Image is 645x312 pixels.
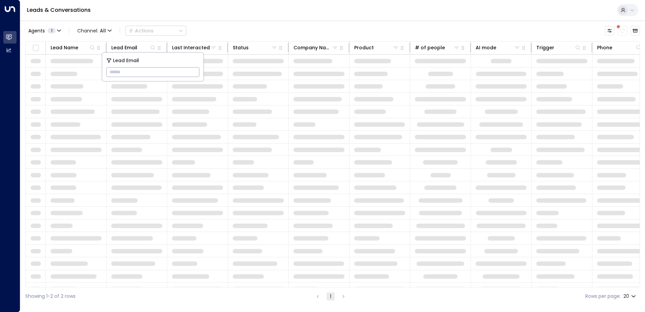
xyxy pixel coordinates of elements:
span: Lead Email [113,57,139,64]
div: Phone [597,44,612,52]
div: Last Interacted [172,44,210,52]
div: Lead Name [51,44,78,52]
button: Actions [125,26,186,36]
div: Phone [597,44,642,52]
div: 20 [623,291,637,301]
div: Status [233,44,278,52]
div: Company Name [293,44,332,52]
div: # of people [415,44,445,52]
div: Product [354,44,374,52]
div: Lead Email [111,44,156,52]
div: Lead Name [51,44,95,52]
button: page 1 [327,292,335,301]
button: Channel:All [75,26,114,35]
div: # of people [415,44,460,52]
nav: pagination navigation [313,292,348,301]
div: Company Name [293,44,338,52]
span: All [100,28,106,33]
button: Agents1 [25,26,63,35]
span: There are new threads available. Refresh the grid to view the latest updates. [618,26,627,35]
div: Product [354,44,399,52]
div: Showing 1-2 of 2 rows [25,293,76,300]
span: 1 [48,28,56,33]
div: Trigger [536,44,581,52]
button: Archived Leads [630,26,640,35]
label: Rows per page: [585,293,621,300]
a: Leads & Conversations [27,6,91,14]
span: Agents [28,28,45,33]
div: Lead Email [111,44,137,52]
div: Actions [129,28,153,34]
div: AI mode [476,44,496,52]
span: Channel: [75,26,114,35]
button: Customize [605,26,614,35]
div: Button group with a nested menu [125,26,186,36]
div: Trigger [536,44,554,52]
div: Status [233,44,249,52]
div: Last Interacted [172,44,217,52]
div: AI mode [476,44,521,52]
